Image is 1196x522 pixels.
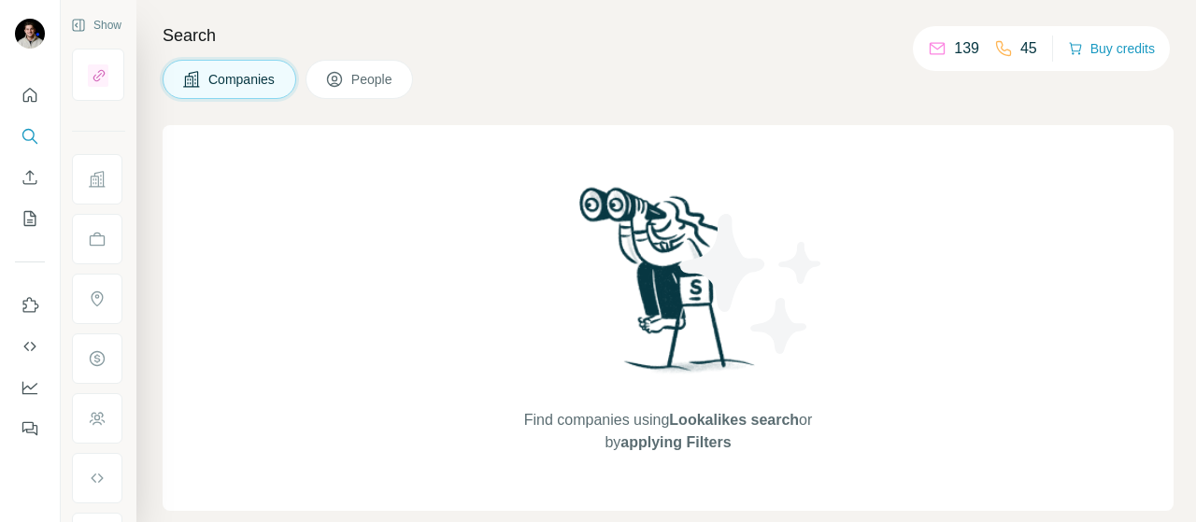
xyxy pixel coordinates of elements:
[668,200,836,368] img: Surfe Illustration - Stars
[15,330,45,363] button: Use Surfe API
[208,70,277,89] span: Companies
[15,120,45,153] button: Search
[954,37,979,60] p: 139
[669,412,799,428] span: Lookalikes search
[519,409,818,454] span: Find companies using or by
[58,11,135,39] button: Show
[351,70,394,89] span: People
[15,289,45,322] button: Use Surfe on LinkedIn
[620,434,731,450] span: applying Filters
[1068,35,1155,62] button: Buy credits
[163,22,1174,49] h4: Search
[15,371,45,404] button: Dashboard
[15,202,45,235] button: My lists
[15,19,45,49] img: Avatar
[15,78,45,112] button: Quick start
[571,182,765,390] img: Surfe Illustration - Woman searching with binoculars
[15,412,45,445] button: Feedback
[1020,37,1037,60] p: 45
[15,161,45,194] button: Enrich CSV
